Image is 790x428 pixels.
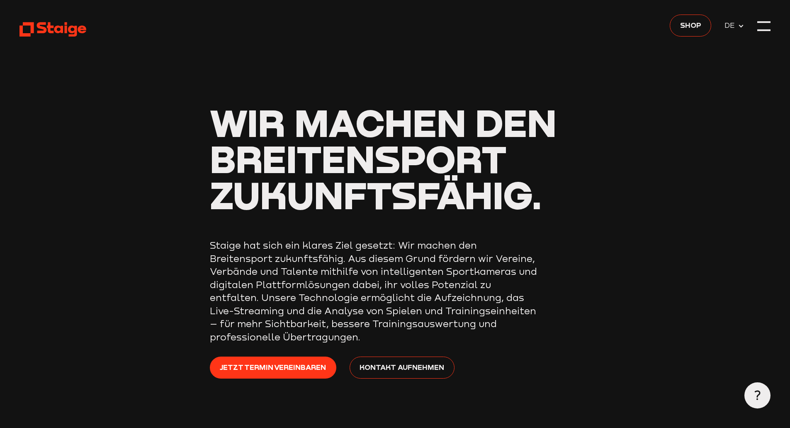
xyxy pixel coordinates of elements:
span: Kontakt aufnehmen [360,362,444,373]
a: Shop [670,15,711,37]
span: DE [724,20,738,31]
span: Wir machen den Breitensport zukunftsfähig. [210,100,557,217]
iframe: chat widget [755,202,782,227]
span: Shop [680,19,701,31]
a: Jetzt Termin vereinbaren [210,357,336,379]
p: Staige hat sich ein klares Ziel gesetzt: Wir machen den Breitensport zukunftsfähig. Aus diesem Gr... [210,239,542,343]
a: Kontakt aufnehmen [350,357,455,379]
span: Jetzt Termin vereinbaren [220,362,326,373]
